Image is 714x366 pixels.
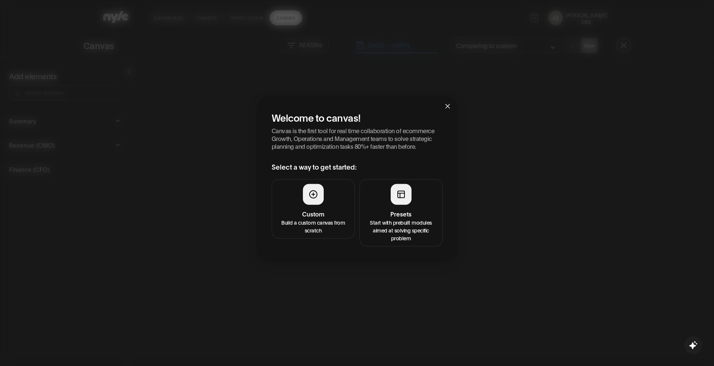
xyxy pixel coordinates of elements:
[364,218,438,242] p: Start with prebuilt modules aimed at solving specific problem
[272,126,443,150] p: Canvas is the first tool for real time collaboration of ecommerce Growth, Operations and Manageme...
[364,209,438,218] h4: Presets
[272,111,443,123] h2: Welcome to canvas!
[359,179,443,247] button: PresetsStart with prebuilt modules aimed at solving specific problem
[276,209,350,218] h4: Custom
[438,96,458,116] button: Close
[276,218,350,234] p: Build a custom canvas from scratch
[445,103,451,109] span: close
[272,162,443,172] h3: Select a way to get started:
[272,179,355,239] button: CustomBuild a custom canvas from scratch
